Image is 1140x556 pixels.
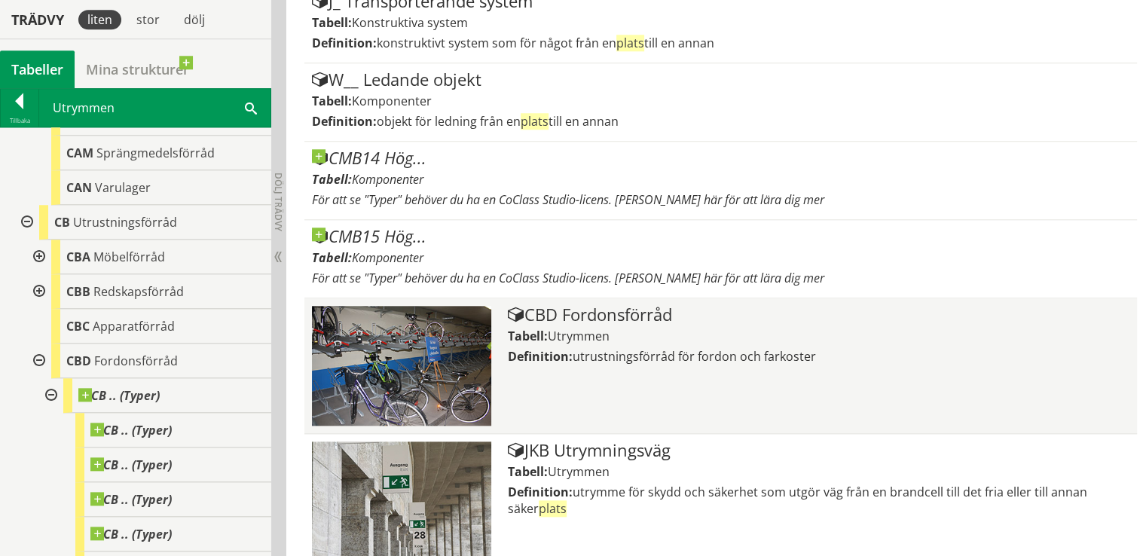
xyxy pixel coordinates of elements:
[304,220,1138,298] article: Gå till informationssidan för CoClass Studio
[312,228,1130,246] div: CMB15 Hög...
[24,309,271,344] div: Gå till informationssidan för CoClass Studio
[24,136,271,170] div: Gå till informationssidan för CoClass Studio
[508,484,1087,517] span: utrymme för skydd och säkerhet som utgör väg från en brandcell till det fria eller till annan säker
[66,179,92,196] span: CAN
[48,413,271,448] div: Gå till informationssidan för CoClass Studio
[94,353,178,369] span: Fordonsförråd
[312,249,352,266] label: Tabell:
[508,348,573,365] label: Definition:
[66,318,90,335] span: CBC
[548,328,610,344] span: Utrymmen
[66,145,93,161] span: CAM
[312,93,352,109] label: Tabell:
[93,283,184,300] span: Redskapsförråd
[508,328,548,344] label: Tabell:
[312,306,492,426] img: Tabell
[352,249,423,266] span: Komponenter
[573,348,816,365] span: utrustningsförråd för fordon och farkoster
[312,171,352,188] label: Tabell:
[352,14,468,31] span: Konstruktiva system
[312,14,352,31] label: Tabell:
[272,173,285,231] span: Dölj trädvy
[54,214,70,231] span: CB
[352,93,432,109] span: Komponenter
[312,149,1130,167] div: CMB14 Hög...
[304,142,1138,220] article: Gå till informationssidan för CoClass Studio
[312,270,824,286] span: För att se "Typer" behöver du ha en CoClass Studio-licens. [PERSON_NAME] här för att lära dig mer
[48,517,271,551] div: Gå till informationssidan för CoClass Studio
[48,482,271,517] div: Gå till informationssidan för CoClass Studio
[24,170,271,205] div: Gå till informationssidan för CoClass Studio
[90,527,172,542] span: CB .. (Typer)
[508,484,573,500] label: Definition:
[75,50,200,88] a: Mina strukturer
[78,388,160,403] span: CB .. (Typer)
[73,214,177,231] span: Utrustningsförråd
[539,500,567,517] span: plats
[616,35,644,51] span: plats
[66,353,91,369] span: CBD
[96,145,215,161] span: Sprängmedelsförråd
[245,99,257,115] span: Sök i tabellen
[1,115,38,127] div: Tillbaka
[508,441,1129,460] div: JKB Utrymningsväg
[377,35,714,51] span: konstruktivt system som för något från en till en annan
[312,71,1130,89] div: W__ Ledande objekt
[548,463,610,480] span: Utrymmen
[95,179,151,196] span: Varulager
[93,249,165,265] span: Möbelförråd
[352,171,423,188] span: Komponenter
[377,113,619,130] span: objekt för ledning från en till en annan
[48,448,271,482] div: Gå till informationssidan för CoClass Studio
[39,89,270,127] div: Utrymmen
[312,35,377,51] label: Definition:
[175,10,214,29] div: dölj
[521,113,549,130] span: plats
[78,10,121,29] div: liten
[508,463,548,480] label: Tabell:
[93,318,175,335] span: Apparatförråd
[66,249,90,265] span: CBA
[312,113,377,130] label: Definition:
[90,457,172,472] span: CB .. (Typer)
[127,10,169,29] div: stor
[24,240,271,274] div: Gå till informationssidan för CoClass Studio
[90,423,172,438] span: CB .. (Typer)
[66,283,90,300] span: CBB
[90,492,172,507] span: CB .. (Typer)
[508,306,1129,324] div: CBD Fordonsförråd
[312,191,824,208] span: För att se "Typer" behöver du ha en CoClass Studio-licens. [PERSON_NAME] här för att lära dig mer
[3,11,72,28] div: Trädvy
[24,274,271,309] div: Gå till informationssidan för CoClass Studio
